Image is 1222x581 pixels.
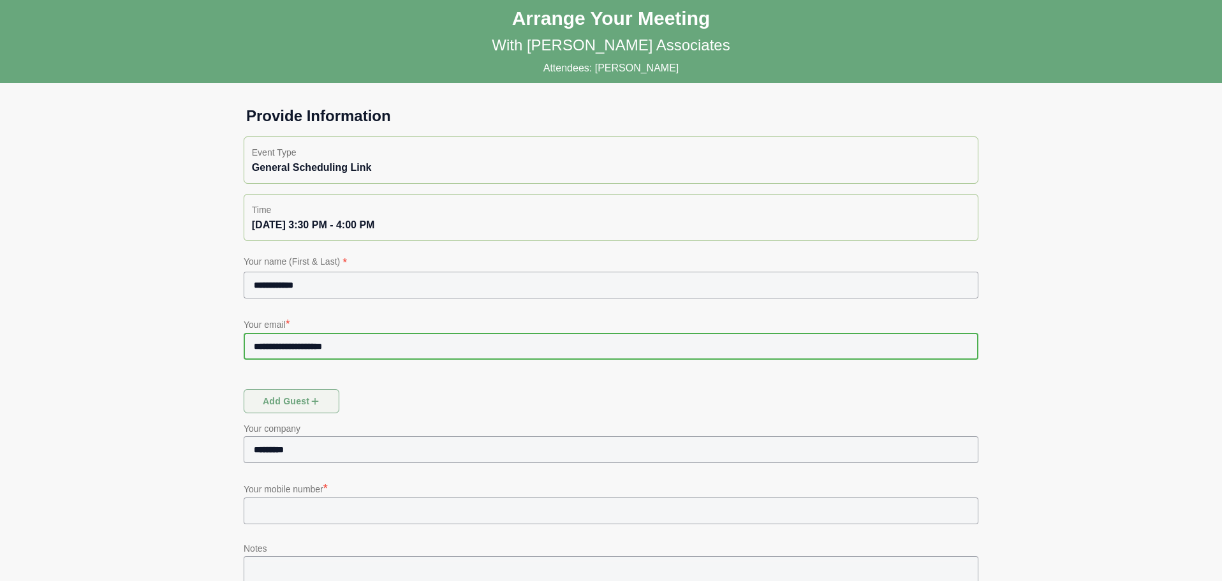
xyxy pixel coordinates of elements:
[543,61,679,76] p: Attendees: [PERSON_NAME]
[244,421,978,436] p: Your company
[244,480,978,497] p: Your mobile number
[244,254,978,272] p: Your name (First & Last)
[252,217,970,233] div: [DATE] 3:30 PM - 4:00 PM
[244,389,339,413] button: Add guest
[236,106,986,126] h1: Provide Information
[492,35,730,55] p: With [PERSON_NAME] Associates
[262,389,321,413] span: Add guest
[244,541,978,556] p: Notes
[252,160,970,175] div: General Scheduling Link
[252,145,970,160] p: Event Type
[512,7,710,30] h1: Arrange Your Meeting
[244,315,978,333] p: Your email
[252,202,970,217] p: Time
